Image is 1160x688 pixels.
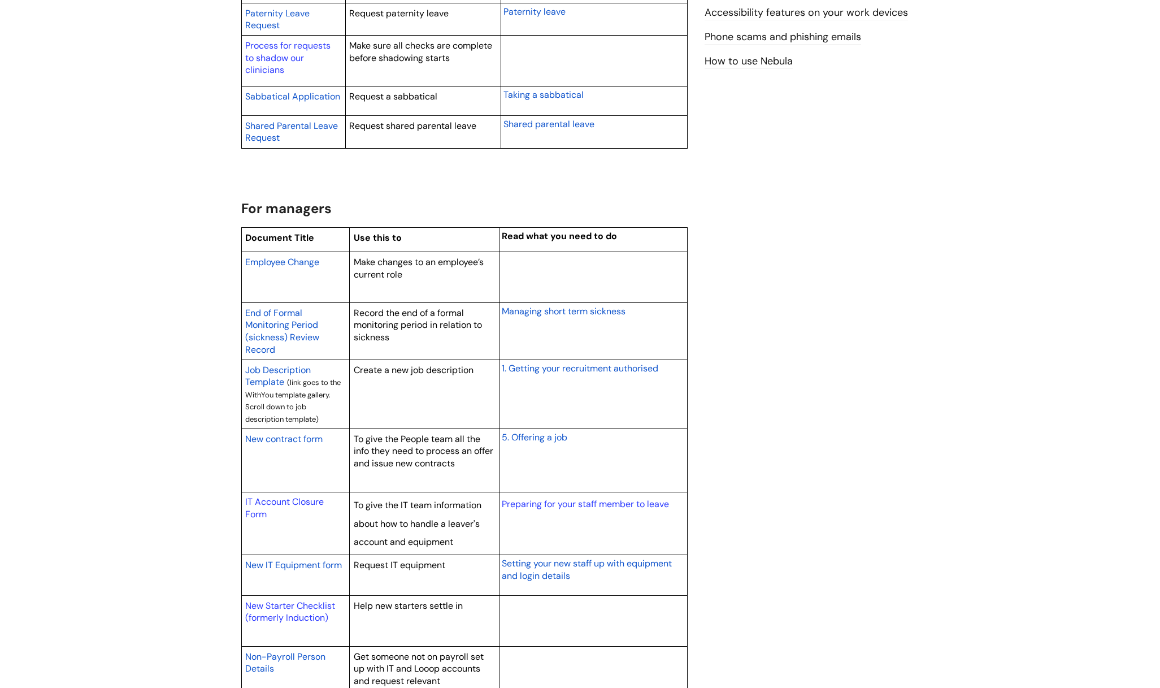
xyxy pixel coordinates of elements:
a: End of Formal Monitoring Period (sickness) Review Record [245,306,319,356]
a: Phone scams and phishing emails [705,30,861,45]
span: Make changes to an employee’s current role [354,256,484,280]
span: Help new starters settle in [354,600,463,612]
span: Request paternity leave [349,7,449,19]
a: Non-Payroll Person Details [245,650,325,676]
a: 1. Getting your recruitment authorised [502,361,658,375]
a: Taking a sabbatical [503,88,584,101]
a: New Starter Checklist (formerly Induction) [245,600,335,624]
span: For managers [241,200,332,217]
a: New contract form [245,432,323,445]
span: Shared Parental Leave Request [245,120,338,144]
a: Employee Change [245,255,319,269]
span: 1. Getting your recruitment authorised [502,362,658,374]
span: Document Title [245,232,314,244]
span: Taking a sabbatical [503,89,584,101]
span: Record the end of a formal monitoring period in relation to sickness [354,307,482,343]
span: Request IT equipment [354,559,445,571]
span: To give the IT team information about how to handle a leaver's account and equipment [354,499,481,548]
span: Shared parental leave [503,118,594,130]
span: Paternity Leave Request [245,7,310,32]
span: Setting your new staff up with equipment and login details [502,557,672,582]
a: Shared parental leave [503,117,594,131]
a: Paternity Leave Request [245,6,310,32]
a: Setting your new staff up with equipment and login details [502,556,672,582]
span: Read what you need to do [502,230,617,242]
a: Managing short term sickness [502,304,625,318]
span: End of Formal Monitoring Period (sickness) Review Record [245,307,319,356]
span: Request a sabbatical [349,90,437,102]
a: Sabbatical Application [245,89,340,103]
span: New contract form [245,433,323,445]
span: 5. Offering a job [502,431,567,443]
a: 5. Offering a job [502,430,567,444]
span: Paternity leave [503,6,566,18]
span: (link goes to the WithYou template gallery. Scroll down to job description template) [245,378,341,424]
a: Accessibility features on your work devices [705,6,908,20]
span: Sabbatical Application [245,90,340,102]
span: To give the People team all the info they need to process an offer and issue new contracts [354,433,493,469]
span: Non-Payroll Person Details [245,651,325,675]
a: Job Description Template [245,363,311,389]
span: Make sure all checks are complete before shadowing starts [349,40,492,64]
a: Paternity leave [503,5,566,18]
a: New IT Equipment form [245,558,342,572]
span: Request shared parental leave [349,120,476,132]
a: Preparing for your staff member to leave [502,498,669,510]
a: Process for requests to shadow our clinicians [245,40,331,76]
a: IT Account Closure Form [245,496,324,520]
span: Use this to [354,232,402,244]
span: New IT Equipment form [245,559,342,571]
a: Shared Parental Leave Request [245,119,338,145]
span: Job Description Template [245,364,311,388]
span: Managing short term sickness [502,305,625,317]
span: Create a new job description [354,364,473,376]
a: How to use Nebula [705,54,793,69]
span: Employee Change [245,256,319,268]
